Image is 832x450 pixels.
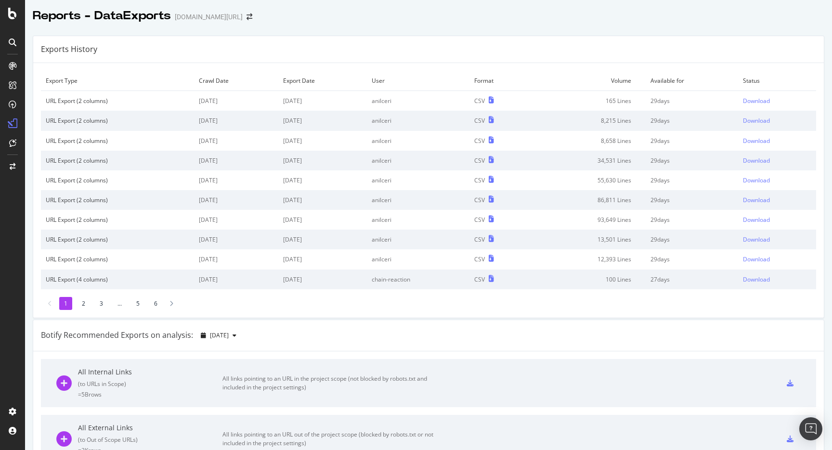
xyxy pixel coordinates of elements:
[646,270,738,289] td: 27 days
[194,151,278,170] td: [DATE]
[743,97,770,105] div: Download
[743,235,811,244] a: Download
[743,137,811,145] a: Download
[743,176,811,184] a: Download
[533,131,646,151] td: 8,658 Lines
[367,270,470,289] td: chain-reaction
[194,91,278,111] td: [DATE]
[41,330,193,341] div: Botify Recommended Exports on analysis:
[46,176,189,184] div: URL Export (2 columns)
[46,255,189,263] div: URL Export (2 columns)
[533,230,646,249] td: 13,501 Lines
[194,210,278,230] td: [DATE]
[113,297,127,310] li: ...
[533,111,646,130] td: 8,215 Lines
[78,380,222,388] div: ( to URLs in Scope )
[278,270,367,289] td: [DATE]
[787,436,793,442] div: csv-export
[278,230,367,249] td: [DATE]
[278,91,367,111] td: [DATE]
[474,97,485,105] div: CSV
[646,91,738,111] td: 29 days
[743,216,770,224] div: Download
[278,249,367,269] td: [DATE]
[646,111,738,130] td: 29 days
[646,71,738,91] td: Available for
[78,390,222,399] div: = 5B rows
[278,210,367,230] td: [DATE]
[474,137,485,145] div: CSV
[533,91,646,111] td: 165 Lines
[367,151,470,170] td: anilceri
[474,116,485,125] div: CSV
[533,270,646,289] td: 100 Lines
[743,97,811,105] a: Download
[77,297,90,310] li: 2
[78,423,222,433] div: All External Links
[78,367,222,377] div: All Internal Links
[367,249,470,269] td: anilceri
[743,275,811,283] a: Download
[46,137,189,145] div: URL Export (2 columns)
[743,176,770,184] div: Download
[197,328,240,343] button: [DATE]
[278,71,367,91] td: Export Date
[743,196,770,204] div: Download
[367,230,470,249] td: anilceri
[799,417,822,440] div: Open Intercom Messenger
[367,190,470,210] td: anilceri
[474,156,485,165] div: CSV
[367,170,470,190] td: anilceri
[474,235,485,244] div: CSV
[33,8,171,24] div: Reports - DataExports
[533,190,646,210] td: 86,811 Lines
[247,13,252,20] div: arrow-right-arrow-left
[533,170,646,190] td: 55,630 Lines
[367,71,470,91] td: User
[533,71,646,91] td: Volume
[646,249,738,269] td: 29 days
[533,210,646,230] td: 93,649 Lines
[46,156,189,165] div: URL Export (2 columns)
[474,255,485,263] div: CSV
[278,111,367,130] td: [DATE]
[474,216,485,224] div: CSV
[743,156,811,165] a: Download
[787,380,793,386] div: csv-export
[474,176,485,184] div: CSV
[743,196,811,204] a: Download
[194,230,278,249] td: [DATE]
[743,275,770,283] div: Download
[46,275,189,283] div: URL Export (4 columns)
[474,275,485,283] div: CSV
[743,216,811,224] a: Download
[743,116,811,125] a: Download
[194,71,278,91] td: Crawl Date
[533,151,646,170] td: 34,531 Lines
[278,151,367,170] td: [DATE]
[194,131,278,151] td: [DATE]
[59,297,72,310] li: 1
[131,297,144,310] li: 5
[533,249,646,269] td: 12,393 Lines
[46,196,189,204] div: URL Export (2 columns)
[194,190,278,210] td: [DATE]
[646,131,738,151] td: 29 days
[738,71,816,91] td: Status
[367,131,470,151] td: anilceri
[743,116,770,125] div: Download
[367,210,470,230] td: anilceri
[646,230,738,249] td: 29 days
[194,249,278,269] td: [DATE]
[194,111,278,130] td: [DATE]
[367,111,470,130] td: anilceri
[194,270,278,289] td: [DATE]
[46,116,189,125] div: URL Export (2 columns)
[46,235,189,244] div: URL Export (2 columns)
[469,71,532,91] td: Format
[222,430,439,448] div: All links pointing to an URL out of the project scope (blocked by robots.txt or not included in t...
[78,436,222,444] div: ( to Out of Scope URLs )
[46,97,189,105] div: URL Export (2 columns)
[95,297,108,310] li: 3
[41,44,97,55] div: Exports History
